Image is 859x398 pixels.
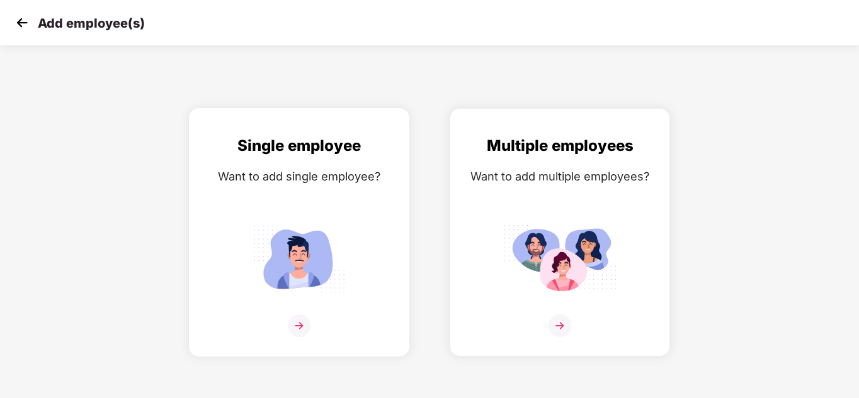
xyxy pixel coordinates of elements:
img: svg+xml;base64,PHN2ZyB4bWxucz0iaHR0cDovL3d3dy53My5vcmcvMjAwMC9zdmciIHdpZHRoPSIzNiIgaGVpZ2h0PSIzNi... [288,314,310,337]
img: svg+xml;base64,PHN2ZyB4bWxucz0iaHR0cDovL3d3dy53My5vcmcvMjAwMC9zdmciIGlkPSJNdWx0aXBsZV9lbXBsb3llZS... [503,219,617,298]
div: Want to add single employee? [202,167,396,185]
img: svg+xml;base64,PHN2ZyB4bWxucz0iaHR0cDovL3d3dy53My5vcmcvMjAwMC9zdmciIGlkPSJTaW5nbGVfZW1wbG95ZWUiIH... [242,219,356,298]
div: Single employee [202,134,396,158]
p: Add employee(s) [38,16,145,31]
img: svg+xml;base64,PHN2ZyB4bWxucz0iaHR0cDovL3d3dy53My5vcmcvMjAwMC9zdmciIHdpZHRoPSIzMCIgaGVpZ2h0PSIzMC... [13,13,31,32]
div: Multiple employees [463,134,657,158]
img: svg+xml;base64,PHN2ZyB4bWxucz0iaHR0cDovL3d3dy53My5vcmcvMjAwMC9zdmciIHdpZHRoPSIzNiIgaGVpZ2h0PSIzNi... [549,314,571,337]
div: Want to add multiple employees? [463,167,657,185]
